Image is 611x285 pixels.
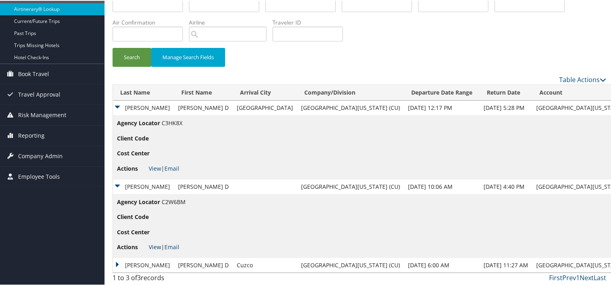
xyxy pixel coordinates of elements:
td: [GEOGRAPHIC_DATA][US_STATE] (CU) [297,257,404,272]
a: Email [164,164,179,171]
td: [DATE] 6:00 AM [404,257,480,272]
label: Air Confirmation [113,18,189,26]
th: Company/Division [297,84,404,100]
span: 3 [137,273,141,281]
a: 1 [576,273,580,281]
a: View [149,242,161,250]
a: Email [164,242,179,250]
button: Manage Search Fields [151,47,225,66]
a: Next [580,273,594,281]
span: Book Travel [18,63,49,83]
span: Agency Locator [117,197,160,206]
span: Company Admin [18,145,63,165]
span: Employee Tools [18,166,60,186]
td: Cuzco [233,257,297,272]
span: C3HK8X [162,118,182,126]
td: [PERSON_NAME] D [174,100,233,114]
span: Risk Management [18,104,66,124]
th: First Name: activate to sort column ascending [174,84,233,100]
span: Agency Locator [117,118,160,127]
span: Cost Center [117,148,150,157]
td: [GEOGRAPHIC_DATA][US_STATE] (CU) [297,100,404,114]
td: [DATE] 4:40 PM [480,179,532,193]
td: [PERSON_NAME] [113,179,174,193]
a: Last [594,273,606,281]
span: | [149,242,179,250]
button: Search [113,47,151,66]
span: Cost Center [117,227,150,236]
span: | [149,164,179,171]
td: [DATE] 5:28 PM [480,100,532,114]
span: C2W6BM [162,197,186,205]
span: Actions [117,242,147,251]
th: Last Name: activate to sort column ascending [113,84,174,100]
td: [DATE] 12:17 PM [404,100,480,114]
th: Departure Date Range: activate to sort column ascending [404,84,480,100]
a: View [149,164,161,171]
td: [PERSON_NAME] D [174,179,233,193]
a: Prev [562,273,576,281]
td: [PERSON_NAME] [113,100,174,114]
td: [PERSON_NAME] D [174,257,233,272]
a: First [549,273,562,281]
span: Client Code [117,133,149,142]
span: Reporting [18,125,45,145]
label: Airline [189,18,273,26]
span: Travel Approval [18,84,60,104]
a: Table Actions [559,74,606,83]
label: Traveler ID [273,18,349,26]
td: [DATE] 11:27 AM [480,257,532,272]
th: Return Date: activate to sort column ascending [480,84,532,100]
span: Client Code [117,212,149,221]
span: Actions [117,163,147,172]
td: [DATE] 10:06 AM [404,179,480,193]
td: [GEOGRAPHIC_DATA][US_STATE] (CU) [297,179,404,193]
td: [GEOGRAPHIC_DATA] [233,100,297,114]
th: Arrival City: activate to sort column ascending [233,84,297,100]
td: [PERSON_NAME] [113,257,174,272]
